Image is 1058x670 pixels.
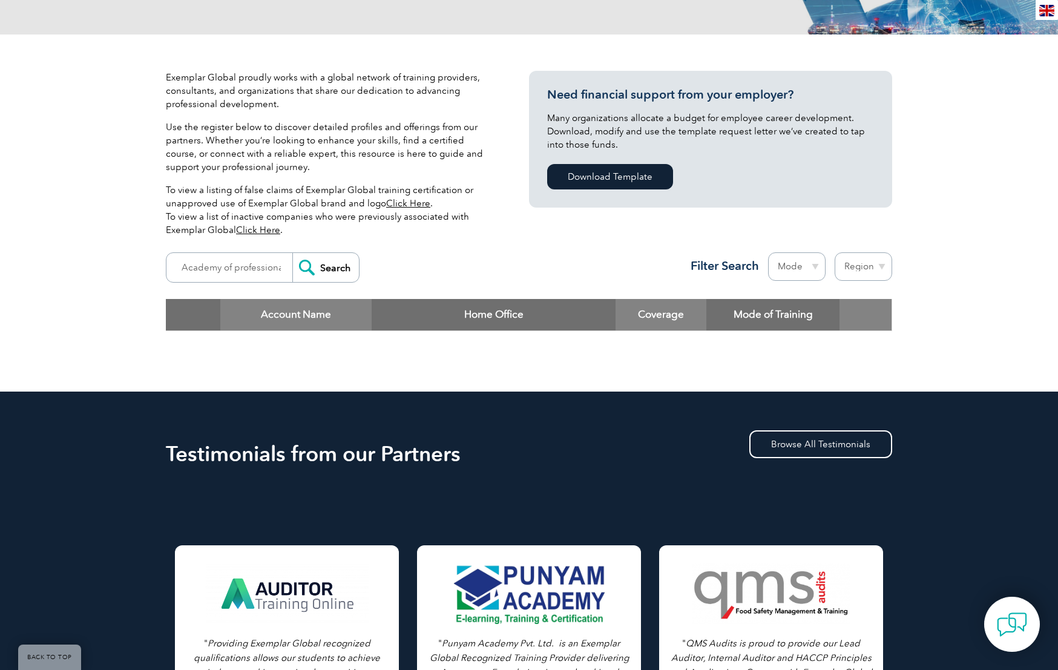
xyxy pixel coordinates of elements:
[292,253,359,282] input: Search
[683,258,759,274] h3: Filter Search
[749,430,892,458] a: Browse All Testimonials
[236,225,280,235] a: Click Here
[166,183,493,237] p: To view a listing of false claims of Exemplar Global training certification or unapproved use of ...
[616,299,706,330] th: Coverage: activate to sort column ascending
[166,444,892,464] h2: Testimonials from our Partners
[547,164,673,189] a: Download Template
[166,71,493,111] p: Exemplar Global proudly works with a global network of training providers, consultants, and organ...
[839,299,892,330] th: : activate to sort column ascending
[997,609,1027,640] img: contact-chat.png
[547,87,874,102] h3: Need financial support from your employer?
[18,645,81,670] a: BACK TO TOP
[166,120,493,174] p: Use the register below to discover detailed profiles and offerings from our partners. Whether you...
[547,111,874,151] p: Many organizations allocate a budget for employee career development. Download, modify and use th...
[1039,5,1054,16] img: en
[386,198,430,209] a: Click Here
[220,299,372,330] th: Account Name: activate to sort column descending
[706,299,839,330] th: Mode of Training: activate to sort column ascending
[372,299,616,330] th: Home Office: activate to sort column ascending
